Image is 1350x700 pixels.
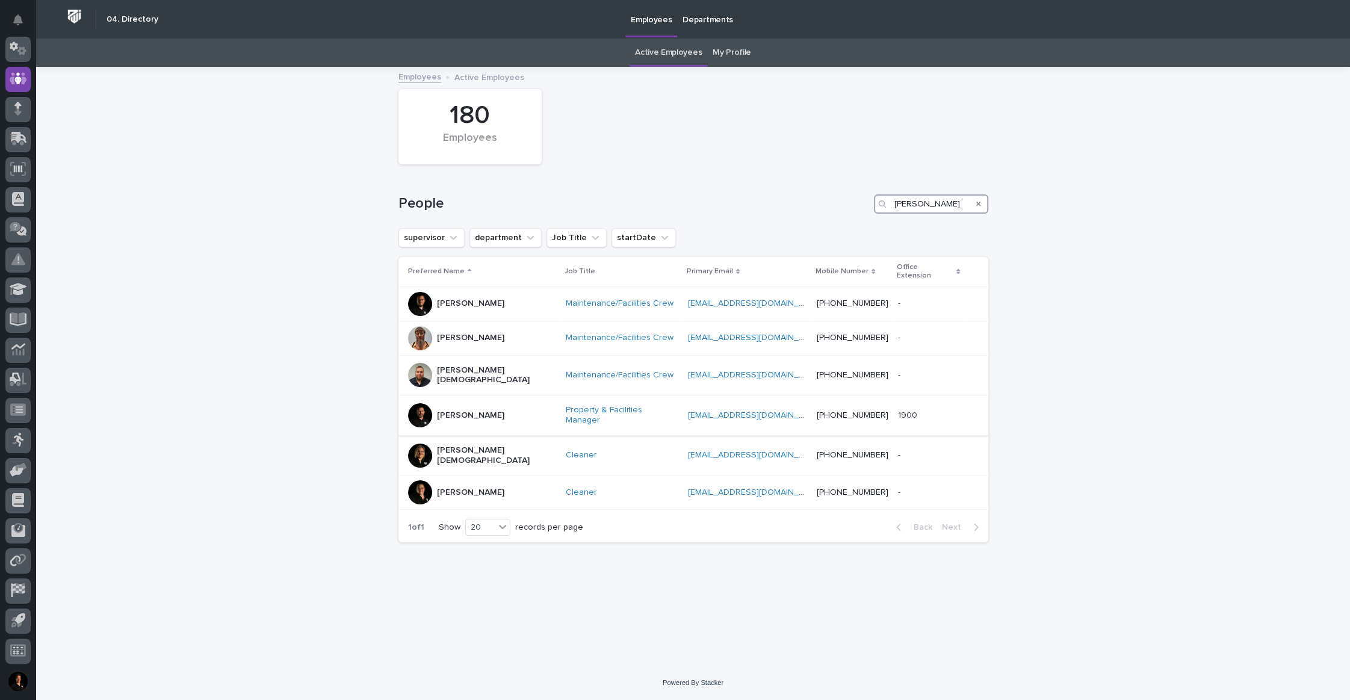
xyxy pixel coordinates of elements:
[687,265,733,278] p: Primary Email
[566,405,678,426] a: Property & Facilities Manager
[5,669,31,694] button: users-avatar
[398,513,434,542] p: 1 of 1
[688,411,824,420] a: [EMAIL_ADDRESS][DOMAIN_NAME]
[898,368,903,380] p: -
[398,287,988,321] tr: [PERSON_NAME]Maintenance/Facilities Crew [EMAIL_ADDRESS][DOMAIN_NAME] [PHONE_NUMBER]--
[15,14,31,34] div: Notifications
[612,228,676,247] button: startDate
[469,228,542,247] button: department
[398,395,988,436] tr: [PERSON_NAME]Property & Facilities Manager [EMAIL_ADDRESS][DOMAIN_NAME] [PHONE_NUMBER]19001900
[63,5,85,28] img: Workspace Logo
[817,488,888,497] a: [PHONE_NUMBER]
[398,475,988,510] tr: [PERSON_NAME]Cleaner [EMAIL_ADDRESS][DOMAIN_NAME] [PHONE_NUMBER]--
[566,333,673,343] a: Maintenance/Facilities Crew
[817,451,888,459] a: [PHONE_NUMBER]
[817,299,888,308] a: [PHONE_NUMBER]
[942,523,968,531] span: Next
[566,488,597,498] a: Cleaner
[547,228,607,247] button: Job Title
[398,435,988,475] tr: [PERSON_NAME][DEMOGRAPHIC_DATA]Cleaner [EMAIL_ADDRESS][DOMAIN_NAME] [PHONE_NUMBER]--
[515,522,583,533] p: records per page
[906,523,932,531] span: Back
[454,70,524,83] p: Active Employees
[565,265,595,278] p: Job Title
[937,522,988,533] button: Next
[817,411,888,420] a: [PHONE_NUMBER]
[898,330,903,343] p: -
[398,355,988,395] tr: [PERSON_NAME][DEMOGRAPHIC_DATA]Maintenance/Facilities Crew [EMAIL_ADDRESS][DOMAIN_NAME] [PHONE_NU...
[898,485,903,498] p: -
[887,522,937,533] button: Back
[816,265,869,278] p: Mobile Number
[398,321,988,355] tr: [PERSON_NAME]Maintenance/Facilities Crew [EMAIL_ADDRESS][DOMAIN_NAME] [PHONE_NUMBER]--
[688,299,824,308] a: [EMAIL_ADDRESS][DOMAIN_NAME]
[5,7,31,33] button: Notifications
[398,195,869,212] h1: People
[408,265,465,278] p: Preferred Name
[898,448,903,460] p: -
[566,450,597,460] a: Cleaner
[398,228,465,247] button: supervisor
[817,371,888,379] a: [PHONE_NUMBER]
[897,261,953,283] p: Office Extension
[817,333,888,342] a: [PHONE_NUMBER]
[107,14,158,25] h2: 04. Directory
[437,488,504,498] p: [PERSON_NAME]
[874,194,988,214] input: Search
[466,521,495,534] div: 20
[688,333,824,342] a: [EMAIL_ADDRESS][DOMAIN_NAME]
[437,365,557,386] p: [PERSON_NAME][DEMOGRAPHIC_DATA]
[437,410,504,421] p: [PERSON_NAME]
[419,132,521,157] div: Employees
[566,370,673,380] a: Maintenance/Facilities Crew
[566,299,673,309] a: Maintenance/Facilities Crew
[663,679,723,686] a: Powered By Stacker
[635,39,702,67] a: Active Employees
[898,296,903,309] p: -
[437,333,504,343] p: [PERSON_NAME]
[898,408,920,421] p: 1900
[713,39,751,67] a: My Profile
[419,101,521,131] div: 180
[688,451,824,459] a: [EMAIL_ADDRESS][DOMAIN_NAME]
[688,371,824,379] a: [EMAIL_ADDRESS][DOMAIN_NAME]
[437,299,504,309] p: [PERSON_NAME]
[437,445,557,466] p: [PERSON_NAME][DEMOGRAPHIC_DATA]
[439,522,460,533] p: Show
[398,69,441,83] a: Employees
[688,488,824,497] a: [EMAIL_ADDRESS][DOMAIN_NAME]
